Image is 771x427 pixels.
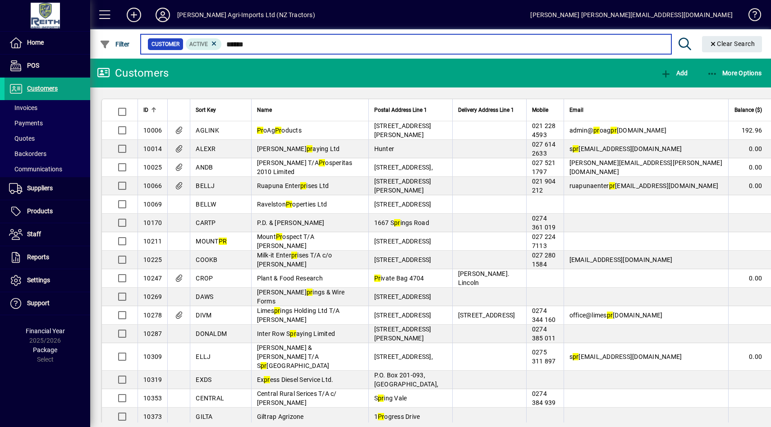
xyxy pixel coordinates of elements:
span: AGLINK [196,127,219,134]
span: POS [27,62,39,69]
span: Limes ings Holding Ltd T/A [PERSON_NAME] [257,307,340,323]
span: Quotes [9,135,35,142]
span: Milk-it Enter ises T/A c/o [PERSON_NAME] [257,252,332,268]
span: 10170 [143,219,162,226]
span: ELLJ [196,353,211,360]
span: 1667 S ings Road [374,219,429,226]
span: Backorders [9,150,46,157]
em: pr [264,376,270,383]
button: Add [658,65,690,81]
span: Home [27,39,44,46]
div: Name [257,105,363,115]
div: ID [143,105,162,115]
a: Suppliers [5,177,90,200]
button: Clear [702,36,762,52]
em: pr [291,252,298,259]
span: 10006 [143,127,162,134]
span: Mount ospect T/A [PERSON_NAME] [257,233,314,249]
span: Add [661,69,688,77]
em: Pr [286,201,293,208]
button: More Options [705,65,764,81]
span: 10319 [143,376,162,383]
span: [STREET_ADDRESS] [374,312,431,319]
span: ivate Bag 4704 [374,275,424,282]
span: 10025 [143,164,162,171]
span: 0274 384 939 [532,390,556,406]
span: Delivery Address Line 1 [458,105,514,115]
span: 027 521 1797 [532,159,556,175]
span: More Options [707,69,762,77]
span: 10269 [143,293,162,300]
span: s [EMAIL_ADDRESS][DOMAIN_NAME] [569,145,682,152]
span: [STREET_ADDRESS] [374,238,431,245]
span: CENTRAL [196,395,224,402]
button: Filter [97,36,132,52]
span: 10066 [143,182,162,189]
span: Payments [9,119,43,127]
span: Giltrap Agrizone [257,413,304,420]
em: Pr [276,233,283,240]
div: Customers [97,66,169,80]
em: pr [610,127,617,134]
span: Financial Year [26,327,65,335]
span: Mobile [532,105,548,115]
span: Customer [151,40,179,49]
span: 10287 [143,330,162,337]
span: P.D. & [PERSON_NAME] [257,219,325,226]
span: [PERSON_NAME] & [PERSON_NAME] T/A S [GEOGRAPHIC_DATA] [257,344,330,369]
span: 027 280 1584 [532,252,556,268]
span: ALEXR [196,145,216,152]
span: BELLW [196,201,216,208]
div: [PERSON_NAME] Agri-Imports Ltd (NZ Tractors) [177,8,315,22]
span: COOKB [196,256,217,263]
span: [STREET_ADDRESS][PERSON_NAME] [374,326,431,342]
a: Knowledge Base [742,2,760,31]
a: Home [5,32,90,54]
span: 10069 [143,201,162,208]
span: 0275 311 897 [532,349,556,365]
span: [STREET_ADDRESS] [374,256,431,263]
em: Pr [374,275,381,282]
span: Customers [27,85,58,92]
em: pr [307,145,313,152]
span: 10353 [143,395,162,402]
span: P.O. Box 201-093, [GEOGRAPHIC_DATA], [374,372,439,388]
span: 021 904 212 [532,178,556,194]
a: Products [5,200,90,223]
span: ruapunaenter [EMAIL_ADDRESS][DOMAIN_NAME] [569,182,719,189]
span: DIVM [196,312,211,319]
span: Inter Row S aying Limited [257,330,335,337]
span: [EMAIL_ADDRESS][DOMAIN_NAME] [569,256,673,263]
span: Central Rural Serices T/A c/ [PERSON_NAME] [257,390,337,406]
span: BELLJ [196,182,215,189]
span: 027 224 7113 [532,233,556,249]
span: Communications [9,165,62,173]
span: MOUNT [196,238,227,245]
span: Clear Search [709,40,755,47]
span: 10247 [143,275,162,282]
span: s [EMAIL_ADDRESS][DOMAIN_NAME] [569,353,682,360]
a: POS [5,55,90,77]
span: 10278 [143,312,162,319]
em: Pr [378,413,385,420]
span: Ravelston operties Ltd [257,201,327,208]
span: Package [33,346,57,354]
span: 10309 [143,353,162,360]
div: Email [569,105,723,115]
span: 0274 344 160 [532,307,556,323]
em: pr [593,127,600,134]
a: Support [5,292,90,315]
span: ANDB [196,164,213,171]
span: admin@ oag [DOMAIN_NAME] [569,127,667,134]
em: pr [290,330,296,337]
em: Pr [319,159,326,166]
span: [STREET_ADDRESS][PERSON_NAME] [374,122,431,138]
em: pr [394,219,400,226]
span: Staff [27,230,41,238]
em: pr [307,289,313,296]
button: Add [119,7,148,23]
span: CARTP [196,219,216,226]
span: EXDS [196,376,211,383]
em: pr [378,395,384,402]
div: [PERSON_NAME] [PERSON_NAME][EMAIL_ADDRESS][DOMAIN_NAME] [530,8,733,22]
